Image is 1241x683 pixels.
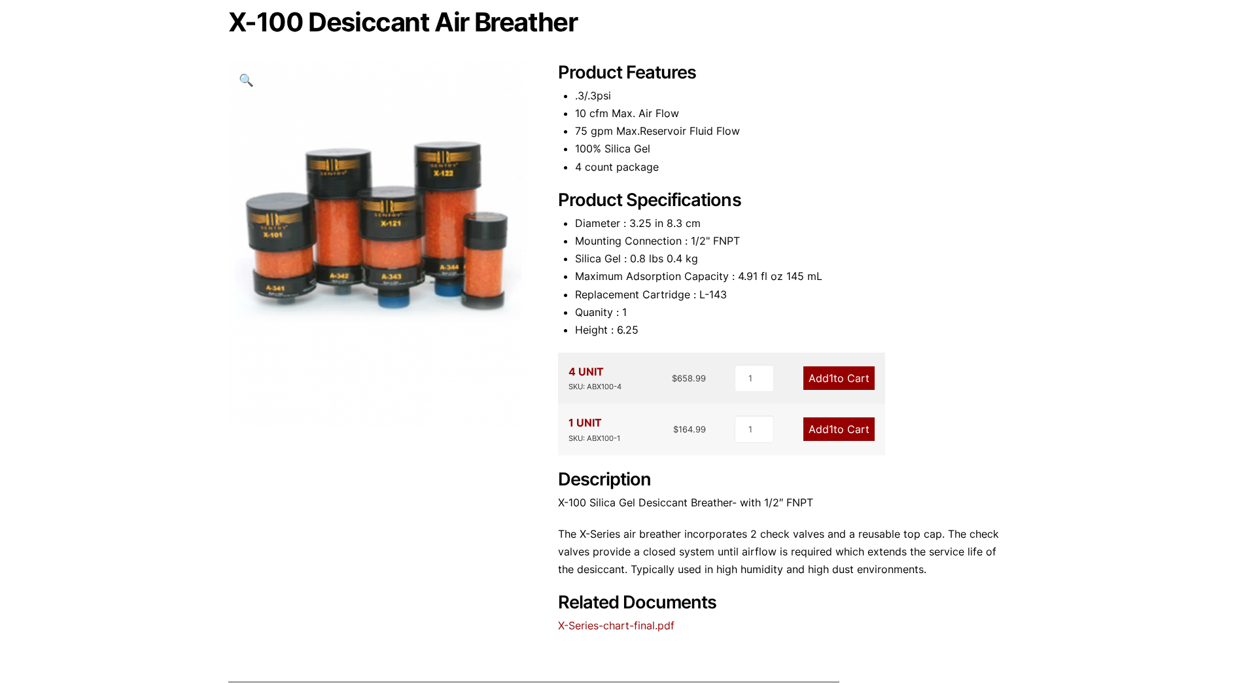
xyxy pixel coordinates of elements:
[829,372,833,385] span: 1
[673,424,706,434] bdi: 164.99
[558,525,1013,579] p: The X-Series air breather incorporates 2 check valves and a reusable top cap. The check valves pr...
[803,417,875,441] a: Add1to Cart
[568,414,620,444] div: 1 UNIT
[829,423,833,436] span: 1
[673,424,678,434] span: $
[568,432,620,445] div: SKU: ABX100-1
[575,286,1013,304] li: Replacement Cartridge : L-143
[575,215,1013,232] li: Diameter : 3.25 in 8.3 cm
[575,321,1013,339] li: Height : 6.25
[803,366,875,390] a: Add1to Cart
[558,62,1013,84] h2: Product Features
[575,122,1013,140] li: 75 gpm Max.Reservoir Fluid Flow
[558,619,674,632] a: X-Series-chart-final.pdf
[672,373,677,383] span: $
[558,190,1013,211] h2: Product Specifications
[575,268,1013,285] li: Maximum Adsorption Capacity : 4.91 fl oz 145 mL
[575,140,1013,158] li: 100% Silica Gel
[558,494,1013,512] p: X-100 Silica Gel Desiccant Breather- with 1/2″ FNPT
[575,232,1013,250] li: Mounting Connection : 1/2" FNPT
[672,373,706,383] bdi: 658.99
[575,158,1013,176] li: 4 count package
[575,250,1013,268] li: Silica Gel : 0.8 lbs 0.4 kg
[228,62,264,98] a: View full-screen image gallery
[575,105,1013,122] li: 10 cfm Max. Air Flow
[575,87,1013,105] li: .3/.3psi
[568,381,621,393] div: SKU: ABX100-4
[228,9,1013,36] h1: X-100 Desiccant Air Breather
[239,73,254,87] span: 🔍
[568,363,621,393] div: 4 UNIT
[575,304,1013,321] li: Quanity : 1
[558,469,1013,491] h2: Description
